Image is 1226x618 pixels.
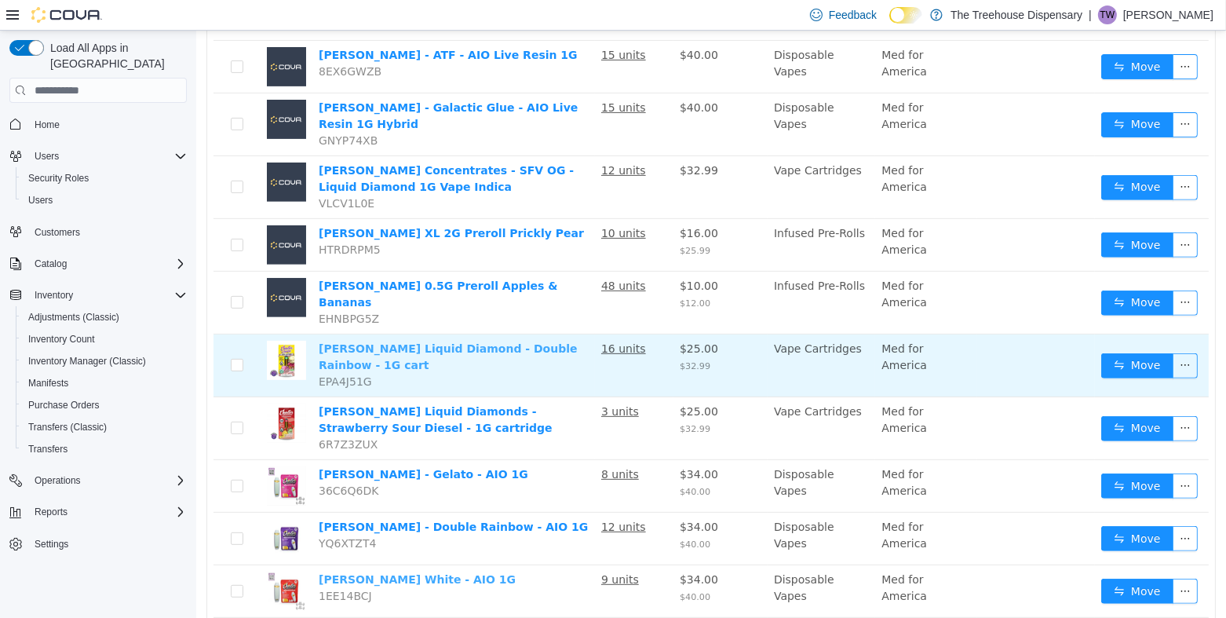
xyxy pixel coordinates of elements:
img: Jeeter Liquid Diamonds - Strawberry Sour Diesel - 1G cartridge hero shot [71,373,110,412]
span: 6R7Z3ZUX [122,408,181,420]
span: Users [35,150,59,163]
span: Transfers (Classic) [28,421,107,433]
a: Transfers [22,440,74,459]
span: Manifests [28,377,68,389]
span: 36C6Q6DK [122,454,182,466]
img: Jeeter - ATF - AIO Live Resin 1G placeholder [71,16,110,56]
button: icon: ellipsis [976,323,1002,348]
span: Feedback [829,7,877,23]
span: Manifests [22,374,187,393]
span: Catalog [35,258,67,270]
span: Transfers [22,440,187,459]
img: Jeeter Concentrates - SFV OG - Liquid Diamond 1G Vape Indica placeholder [71,132,110,171]
span: Inventory [28,286,187,305]
button: Security Roles [16,167,193,189]
button: icon: swapMove [905,260,977,285]
span: Adjustments (Classic) [28,311,119,324]
span: $34.00 [483,490,522,503]
span: GNYP74XB [122,104,181,116]
img: Jeeter - Double Rainbow - AIO 1G hero shot [71,488,110,528]
span: VLCV1L0E [122,166,178,179]
button: icon: swapMove [905,82,977,107]
button: Operations [3,470,193,492]
span: Inventory [35,289,73,302]
button: icon: ellipsis [976,82,1002,107]
u: 12 units [405,133,450,146]
button: icon: ellipsis [976,495,1002,521]
span: $12.00 [483,268,514,278]
span: EPA4J51G [122,345,176,357]
button: icon: swapMove [905,548,977,573]
button: icon: ellipsis [976,202,1002,227]
span: Transfers (Classic) [22,418,187,437]
span: Operations [35,474,81,487]
span: Inventory Count [28,333,95,346]
span: HTRDRPM5 [122,213,184,225]
nav: Complex example [9,106,187,596]
button: Customers [3,221,193,243]
span: $40.00 [483,561,514,572]
span: $34.00 [483,437,522,450]
a: [PERSON_NAME] Liquid Diamonds - Strawberry Sour Diesel - 1G cartridge [122,375,356,404]
span: Users [22,191,187,210]
a: [PERSON_NAME] Concentrates - SFV OG - Liquid Diamond 1G Vape Indica [122,133,378,163]
u: 15 units [405,18,450,31]
span: TW [1100,5,1115,24]
span: Security Roles [28,172,89,185]
a: Users [22,191,59,210]
a: Inventory Count [22,330,101,349]
button: Catalog [28,254,73,273]
button: Purchase Orders [16,394,193,416]
span: Home [35,119,60,131]
button: Home [3,112,193,135]
span: Users [28,194,53,207]
p: [PERSON_NAME] [1123,5,1213,24]
span: $32.99 [483,331,514,341]
img: Cova [31,7,102,23]
img: Jeeter - Galactic Glue - AIO Live Resin 1G Hybrid placeholder [71,69,110,108]
a: Inventory Manager (Classic) [22,352,152,371]
img: Jeeter - Berry White - AIO 1G hero shot [71,541,110,580]
button: Transfers (Classic) [16,416,193,438]
button: icon: swapMove [905,323,977,348]
button: Catalog [3,253,193,275]
p: | [1089,5,1092,24]
button: icon: ellipsis [976,144,1002,170]
button: Transfers [16,438,193,460]
img: Jeeter - Gelato - AIO 1G hero shot [71,436,110,475]
button: Users [3,145,193,167]
span: Inventory Manager (Classic) [28,355,146,368]
span: Transfers [28,443,68,455]
span: Security Roles [22,169,187,188]
span: $16.00 [483,196,522,209]
a: Settings [28,535,75,554]
a: Purchase Orders [22,396,106,415]
td: Infused Pre-Rolls [571,188,679,241]
span: 8EX6GWZB [122,35,185,47]
span: Med for America [685,490,731,519]
img: Jeeter 0.5G Preroll Apples & Bananas placeholder [71,247,110,287]
span: Customers [35,226,80,239]
span: Inventory Count [22,330,187,349]
u: 48 units [405,249,450,261]
a: Home [28,115,66,134]
span: Med for America [685,71,731,100]
button: icon: swapMove [905,24,977,49]
button: Inventory Manager (Classic) [16,350,193,372]
td: Disposable Vapes [571,535,679,587]
span: $32.99 [483,133,522,146]
span: $25.99 [483,215,514,225]
span: Med for America [685,312,731,341]
button: icon: swapMove [905,443,977,468]
a: Manifests [22,374,75,393]
td: Disposable Vapes [571,63,679,126]
button: Users [28,147,65,166]
p: The Treehouse Dispensary [951,5,1082,24]
a: [PERSON_NAME] - Double Rainbow - AIO 1G [122,490,392,503]
button: Reports [28,503,74,521]
span: $25.00 [483,312,522,324]
td: Disposable Vapes [571,482,679,535]
button: Settings [3,532,193,555]
button: Reports [3,501,193,523]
